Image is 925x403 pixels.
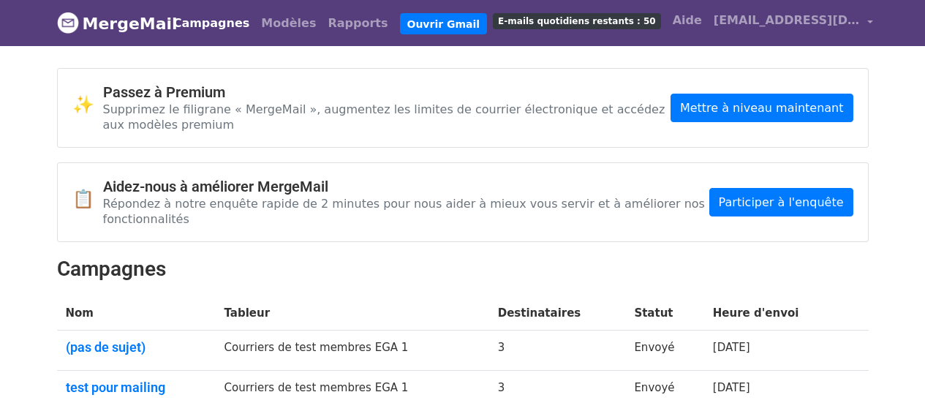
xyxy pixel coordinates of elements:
[708,6,879,40] a: [EMAIL_ADDRESS][DOMAIN_NAME]
[498,381,505,394] font: 3
[103,178,328,195] font: Aidez-nous à améliorer MergeMail
[328,16,388,30] font: Rapports
[400,13,488,35] a: Ouvrir Gmail
[224,381,409,394] font: Courriers de test membres EGA 1
[66,306,94,320] font: Nom
[667,6,708,35] a: Aide
[671,94,853,122] a: Mettre à niveau maintenant
[261,16,316,30] font: Modèles
[167,9,256,38] a: Campagnes
[634,306,673,320] font: Statut
[66,339,146,355] font: (pas de sujet)
[72,94,94,115] font: ✨
[719,195,844,209] font: Participer à l'enquête
[673,13,702,27] font: Aide
[852,333,925,403] iframe: Chat Widget
[487,6,667,35] a: E-mails quotidiens restants : 50
[173,16,250,30] font: Campagnes
[680,101,844,115] font: Mettre à niveau maintenant
[498,306,581,320] font: Destinataires
[66,380,165,395] font: test pour mailing
[498,341,505,354] font: 3
[57,257,166,281] font: Campagnes
[852,333,925,403] div: Widget de chat
[72,189,94,209] font: 📋
[713,306,799,320] font: Heure d'envoi
[103,83,225,101] font: Passez à Premium
[57,8,156,39] a: MergeMail
[224,341,409,354] font: Courriers de test membres EGA 1
[713,341,750,354] a: [DATE]
[103,197,705,226] font: Répondez à notre enquête rapide de 2 minutes pour nous aider à mieux vous servir et à améliorer n...
[83,15,178,33] font: MergeMail
[255,9,322,38] a: Modèles
[634,341,674,354] font: Envoyé
[709,188,853,216] a: Participer à l'enquête
[407,18,480,29] font: Ouvrir Gmail
[322,9,393,38] a: Rapports
[103,102,665,132] font: Supprimez le filigrane « MergeMail », augmentez les limites de courrier électronique et accédez a...
[713,381,750,394] a: [DATE]
[66,380,207,396] a: test pour mailing
[224,306,271,320] font: Tableur
[66,339,207,355] a: (pas de sujet)
[57,12,79,34] img: Logo de MergeMail
[634,381,674,394] font: Envoyé
[498,16,656,26] font: E-mails quotidiens restants : 50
